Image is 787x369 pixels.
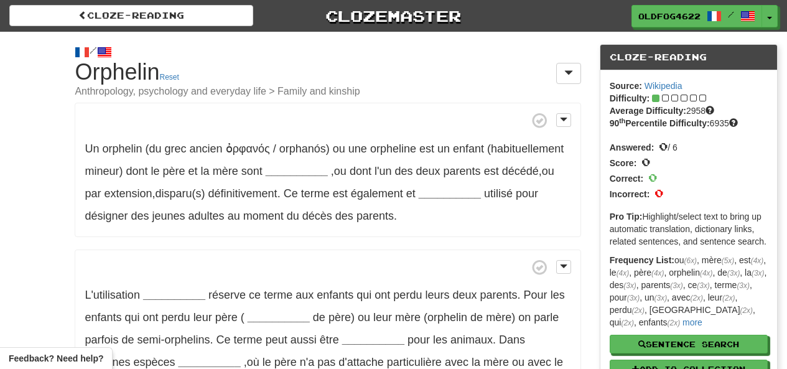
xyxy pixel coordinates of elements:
[499,334,525,346] span: Dans
[632,306,645,315] em: (2x)
[751,256,763,265] em: (4x)
[610,210,768,248] p: Highlight/select text to bring up automatic translation, dictionary links, related sentences, and...
[610,158,637,168] strong: Score:
[610,254,768,329] p: ou , mère , est , le , père , orphelin , de , la , des , parents , ce , terme , pour , un , avec ...
[610,93,650,103] strong: Difficulty:
[610,335,768,353] button: Sentence Search
[85,187,101,200] span: par
[75,44,580,60] div: /
[208,187,277,200] span: définitivement
[320,334,339,346] span: être
[193,311,212,324] span: leur
[453,142,484,155] span: enfant
[610,189,650,199] strong: Incorrect:
[137,334,210,346] span: semi-orphelins
[263,356,271,368] span: le
[334,165,347,177] span: ou
[375,289,390,301] span: ont
[217,334,231,346] span: Ce
[373,311,392,324] span: leur
[610,117,768,129] div: 6935
[610,105,768,117] div: 2958
[274,356,297,368] span: père
[610,142,654,152] strong: Answered:
[156,187,205,200] span: disparu(s)
[524,289,547,301] span: Pour
[610,118,710,128] strong: 90 Percentile Difficulty:
[146,142,162,155] span: (du
[472,356,480,368] span: la
[670,281,682,290] em: (3x)
[328,311,355,324] span: père)
[406,187,416,200] span: et
[502,165,539,177] span: décédé
[215,311,238,324] span: père
[85,187,538,222] span: .
[75,86,580,96] small: Anthropology, psychology and everyday life > Family and kinship
[104,187,152,200] span: extension
[300,356,314,368] span: n'a
[654,294,667,302] em: (3x)
[437,142,450,155] span: un
[234,334,263,346] span: terme
[528,356,551,368] span: avec
[179,356,241,368] strong: __________
[296,289,314,301] span: aux
[266,165,328,177] strong: __________
[249,289,261,301] span: ce
[213,165,238,177] span: mère
[623,281,636,290] em: (3x)
[351,187,403,200] span: également
[241,311,244,324] span: (
[313,311,325,324] span: de
[659,139,668,153] span: 0
[518,311,531,324] span: on
[483,356,509,368] span: mère
[407,334,430,346] span: pour
[248,311,310,324] strong: __________
[727,269,740,278] em: (3x)
[619,117,625,124] sup: th
[450,334,493,346] span: animaux
[133,356,175,368] span: espèces
[486,311,515,324] span: mère)
[722,256,734,265] em: (5x)
[452,289,477,301] span: deux
[102,142,142,155] span: orphelin
[651,269,664,278] em: (4x)
[752,269,764,278] em: (3x)
[554,356,563,368] span: le
[356,289,371,301] span: qui
[131,210,149,222] span: des
[645,81,682,91] a: Wikipedia
[610,255,674,265] strong: Frequency List:
[668,319,680,327] em: (2x)
[317,289,353,301] span: enfants
[335,210,353,222] span: des
[333,142,345,155] span: ou
[416,165,440,177] span: deux
[728,10,734,19] span: /
[301,187,330,200] span: terme
[85,210,128,222] span: désigner
[85,311,121,324] span: enfants
[512,356,524,368] span: ou
[85,165,554,200] span: , , , .
[700,269,712,278] em: (4x)
[393,289,422,301] span: perdu
[201,165,210,177] span: la
[610,212,643,222] strong: Pro Tip:
[124,311,139,324] span: qui
[126,165,147,177] span: dont
[631,5,762,27] a: OldFog4622 /
[85,334,118,346] span: parfois
[551,289,565,301] span: les
[350,165,371,177] span: dont
[85,311,559,346] span: .
[243,210,284,222] span: moment
[208,289,521,301] span: .
[433,334,447,346] span: les
[333,187,348,200] span: est
[641,155,650,169] span: 0
[684,256,697,265] em: (6x)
